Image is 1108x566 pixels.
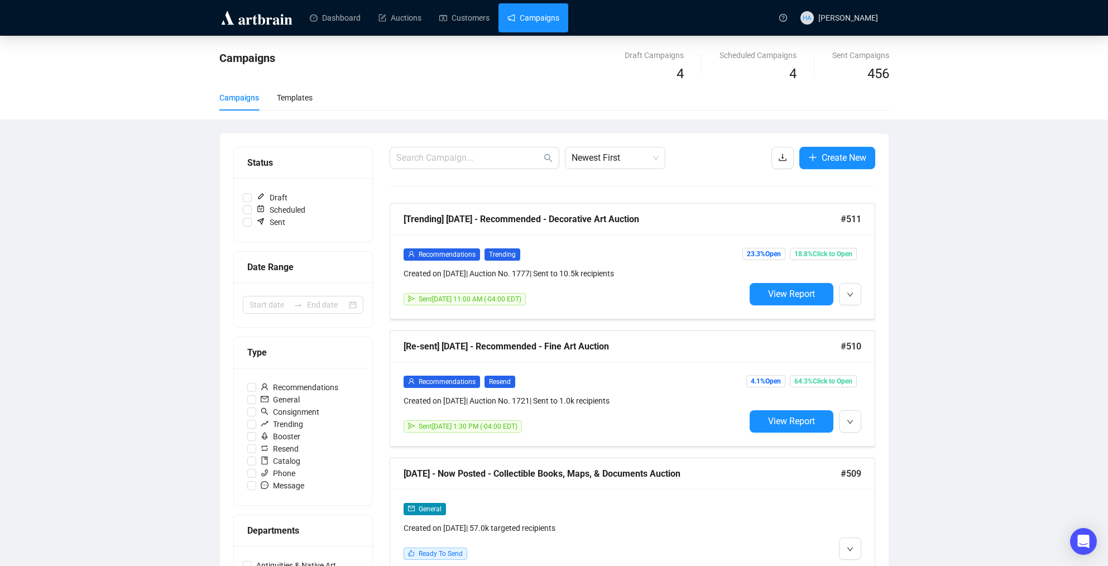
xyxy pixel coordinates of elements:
[750,410,833,433] button: View Report
[789,66,797,81] span: 4
[404,522,745,534] div: Created on [DATE] | 57.0k targeted recipients
[256,430,305,443] span: Booster
[677,66,684,81] span: 4
[625,49,684,61] div: Draft Campaigns
[261,469,268,477] span: phone
[847,546,853,553] span: down
[790,375,857,387] span: 64.3% Click to Open
[277,92,313,104] div: Templates
[408,378,415,385] span: user
[720,49,797,61] div: Scheduled Campaigns
[790,248,857,260] span: 18.8% Click to Open
[256,479,309,492] span: Message
[847,419,853,425] span: down
[247,524,359,538] div: Departments
[841,467,861,481] span: #509
[261,407,268,415] span: search
[419,505,442,513] span: General
[310,3,361,32] a: Dashboard
[256,406,324,418] span: Consignment
[408,423,415,429] span: send
[419,251,476,258] span: Recommendations
[803,13,811,23] span: HA
[390,330,875,447] a: [Re-sent] [DATE] - Recommended - Fine Art Auction#510userRecommendationsResendCreated on [DATE]| ...
[822,151,866,165] span: Create New
[404,395,745,407] div: Created on [DATE] | Auction No. 1721 | Sent to 1.0k recipients
[256,381,343,394] span: Recommendations
[261,444,268,452] span: retweet
[252,191,292,204] span: Draft
[485,376,515,388] span: Resend
[390,203,875,319] a: [Trending] [DATE] - Recommended - Decorative Art Auction#511userRecommendationsTrendingCreated on...
[247,260,359,274] div: Date Range
[779,14,787,22] span: question-circle
[219,9,294,27] img: logo
[378,3,421,32] a: Auctions
[778,153,787,162] span: download
[867,66,889,81] span: 456
[768,416,815,426] span: View Report
[419,550,463,558] span: Ready To Send
[261,432,268,440] span: rocket
[307,299,347,311] input: End date
[750,283,833,305] button: View Report
[408,295,415,302] span: send
[261,481,268,489] span: message
[841,339,861,353] span: #510
[742,248,785,260] span: 23.3% Open
[256,455,305,467] span: Catalog
[404,267,745,280] div: Created on [DATE] | Auction No. 1777 | Sent to 10.5k recipients
[419,295,521,303] span: Sent [DATE] 11:00 AM (-04:00 EDT)
[261,395,268,403] span: mail
[294,300,303,309] span: to
[404,339,841,353] div: [Re-sent] [DATE] - Recommended - Fine Art Auction
[256,467,300,479] span: Phone
[261,457,268,464] span: book
[404,467,841,481] div: [DATE] - Now Posted - Collectible Books, Maps, & Documents Auction
[808,153,817,162] span: plus
[408,550,415,557] span: like
[396,151,541,165] input: Search Campaign...
[507,3,559,32] a: Campaigns
[252,216,290,228] span: Sent
[847,291,853,298] span: down
[404,212,841,226] div: [Trending] [DATE] - Recommended - Decorative Art Auction
[261,383,268,391] span: user
[252,204,310,216] span: Scheduled
[408,251,415,257] span: user
[419,378,476,386] span: Recommendations
[485,248,520,261] span: Trending
[256,394,304,406] span: General
[247,346,359,359] div: Type
[247,156,359,170] div: Status
[572,147,659,169] span: Newest First
[294,300,303,309] span: swap-right
[419,423,517,430] span: Sent [DATE] 1:30 PM (-04:00 EDT)
[261,420,268,428] span: rise
[818,13,878,22] span: [PERSON_NAME]
[250,299,289,311] input: Start date
[219,92,259,104] div: Campaigns
[746,375,785,387] span: 4.1% Open
[439,3,490,32] a: Customers
[408,505,415,512] span: mail
[799,147,875,169] button: Create New
[256,418,308,430] span: Trending
[219,51,275,65] span: Campaigns
[768,289,815,299] span: View Report
[544,154,553,162] span: search
[832,49,889,61] div: Sent Campaigns
[1070,528,1097,555] div: Open Intercom Messenger
[841,212,861,226] span: #511
[256,443,303,455] span: Resend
